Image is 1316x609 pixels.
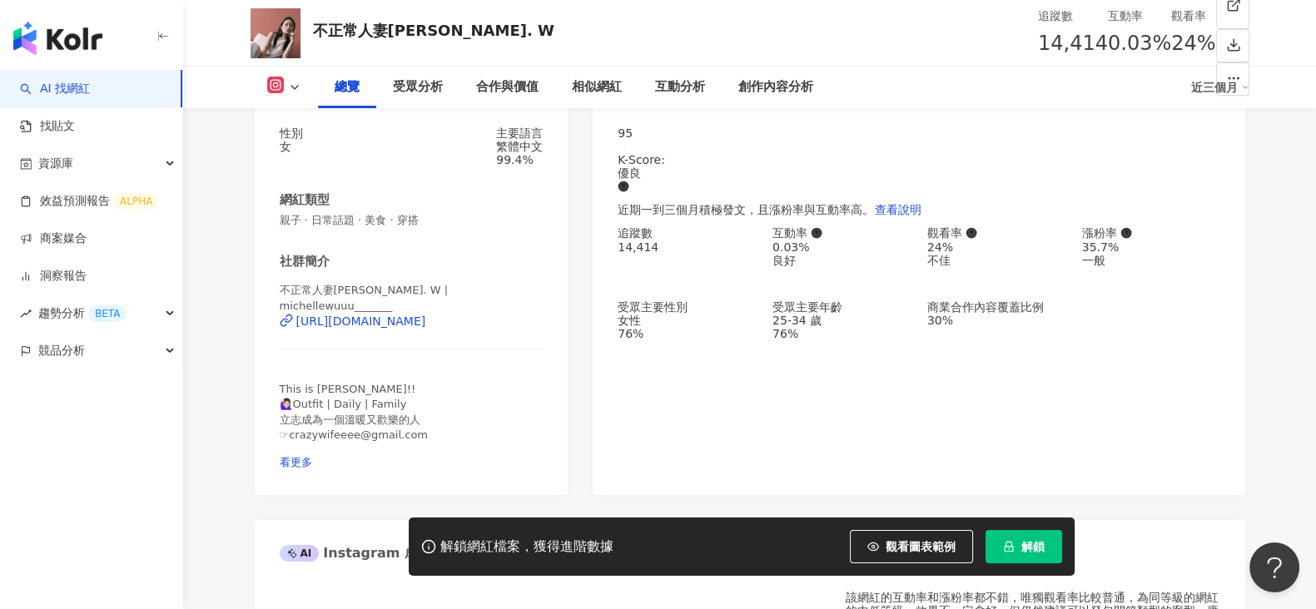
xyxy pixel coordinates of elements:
[618,314,756,327] div: 女性
[618,226,756,240] div: 追蹤數
[1003,541,1015,552] span: lock
[280,383,428,441] span: This is [PERSON_NAME]!! 🙋🏻‍♀️Outfit | Daily | Family 立志成為一個溫暖又歡樂的人 ☞𝖼𝗋𝖺𝗓𝗒𝗐𝗂𝖿𝖾𝖾𝖾𝖾@𝗀𝗆𝖺𝗂𝗅.𝖼𝗈𝗆
[13,22,102,55] img: logo
[1108,7,1171,25] div: 互動率
[986,530,1062,563] button: 解鎖
[1038,32,1108,55] span: 14,414
[772,300,911,314] div: 受眾主要年齡
[335,77,360,97] div: 總覽
[1108,28,1171,60] span: 0.03%
[313,20,554,41] div: 不正常人妻[PERSON_NAME]. W
[440,538,613,556] div: 解鎖網紅檔案，獲得進階數據
[618,300,756,314] div: 受眾主要性別
[1171,28,1215,60] span: 24%
[20,193,159,210] a: 效益預測報告ALPHA
[280,213,544,228] span: 親子 · 日常話題 · 美食 · 穿搭
[618,193,1219,226] div: 近期一到三個月積極發文，且漲粉率與互動率高。
[772,327,911,340] div: 76%
[618,327,756,340] div: 76%
[618,126,1219,140] div: 95
[618,153,1219,193] div: K-Score :
[496,126,543,140] div: 主要語言
[38,332,85,369] span: 競品分析
[280,456,312,468] span: 看更多
[1021,540,1045,553] span: 解鎖
[280,126,303,140] div: 性別
[886,540,956,553] span: 觀看圖表範例
[738,77,813,97] div: 創作內容分析
[772,254,911,267] div: 良好
[393,77,443,97] div: 受眾分析
[1082,254,1220,267] div: 一般
[1191,74,1249,101] div: 近三個月
[572,77,622,97] div: 相似網紅
[618,240,756,254] div: 14,414
[20,81,90,97] a: searchAI 找網紅
[251,8,300,58] img: KOL Avatar
[1082,240,1220,254] div: 35.7%
[618,166,1219,180] div: 優良
[1171,7,1215,25] div: 觀看率
[38,295,127,332] span: 趨勢分析
[927,240,1065,254] div: 24%
[280,284,449,311] span: 不正常人妻[PERSON_NAME]. W | michellewuuu_______
[772,240,911,254] div: 0.03%
[927,254,1065,267] div: 不佳
[20,230,87,247] a: 商案媒合
[772,226,911,240] div: 互動率
[772,314,911,327] div: 25-34 歲
[874,193,922,226] button: 查看說明
[927,314,1065,327] div: 30%
[280,314,544,329] a: [URL][DOMAIN_NAME]
[88,305,127,322] div: BETA
[280,140,303,153] div: 女
[38,145,73,182] span: 資源庫
[476,77,539,97] div: 合作與價值
[1082,226,1220,240] div: 漲粉率
[1038,7,1108,25] div: 追蹤數
[280,191,330,209] div: 網紅類型
[496,140,543,153] div: 繁體中文
[296,314,426,328] div: [URL][DOMAIN_NAME]
[927,226,1065,240] div: 觀看率
[850,530,973,563] button: 觀看圖表範例
[655,77,705,97] div: 互動分析
[20,308,32,319] span: rise
[875,203,921,216] span: 查看說明
[496,153,533,166] span: 99.4%
[20,118,75,135] a: 找貼文
[20,268,87,285] a: 洞察報告
[280,253,330,270] div: 社群簡介
[927,300,1065,314] div: 商業合作內容覆蓋比例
